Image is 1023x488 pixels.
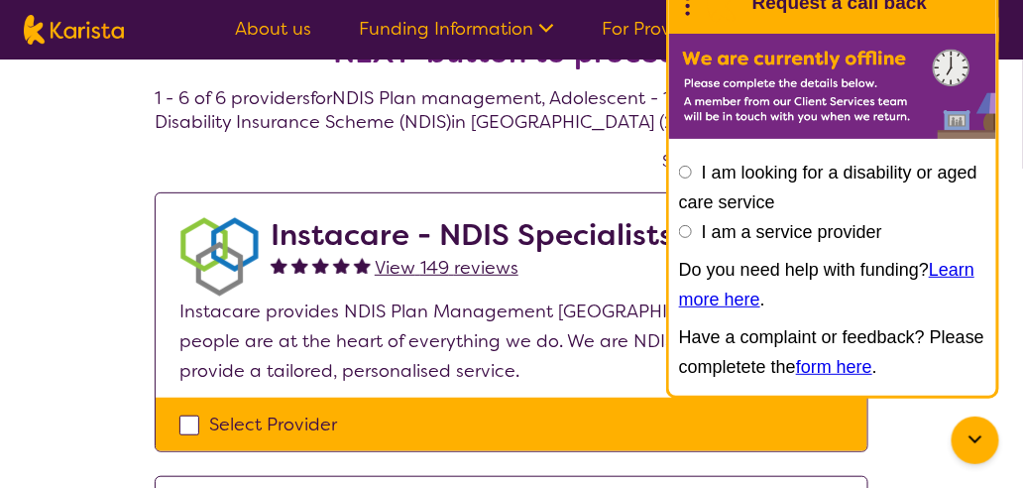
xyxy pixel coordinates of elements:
[271,217,673,253] h2: Instacare - NDIS Specialists
[235,17,311,41] a: About us
[271,257,287,274] img: fullstar
[669,34,996,139] img: Karista offline chat form to request call back
[602,17,712,41] a: For Providers
[679,255,986,314] p: Do you need help with funding? .
[375,256,518,280] span: View 149 reviews
[796,357,872,377] a: form here
[679,322,986,382] p: Have a complaint or feedback? Please completete the .
[375,253,518,283] a: View 149 reviews
[312,257,329,274] img: fullstar
[179,217,259,297] img: obkhna0zu27zdd4ubuus.png
[354,257,371,274] img: fullstar
[333,257,350,274] img: fullstar
[702,222,882,242] label: I am a service provider
[291,257,308,274] img: fullstar
[179,297,844,386] p: Instacare provides NDIS Plan Management [GEOGRAPHIC_DATA] wide. Our people are at the heart of ev...
[24,15,124,45] img: Karista logo
[662,151,720,172] label: Sort by:
[679,163,977,212] label: I am looking for a disability or aged care service
[359,17,554,41] a: Funding Information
